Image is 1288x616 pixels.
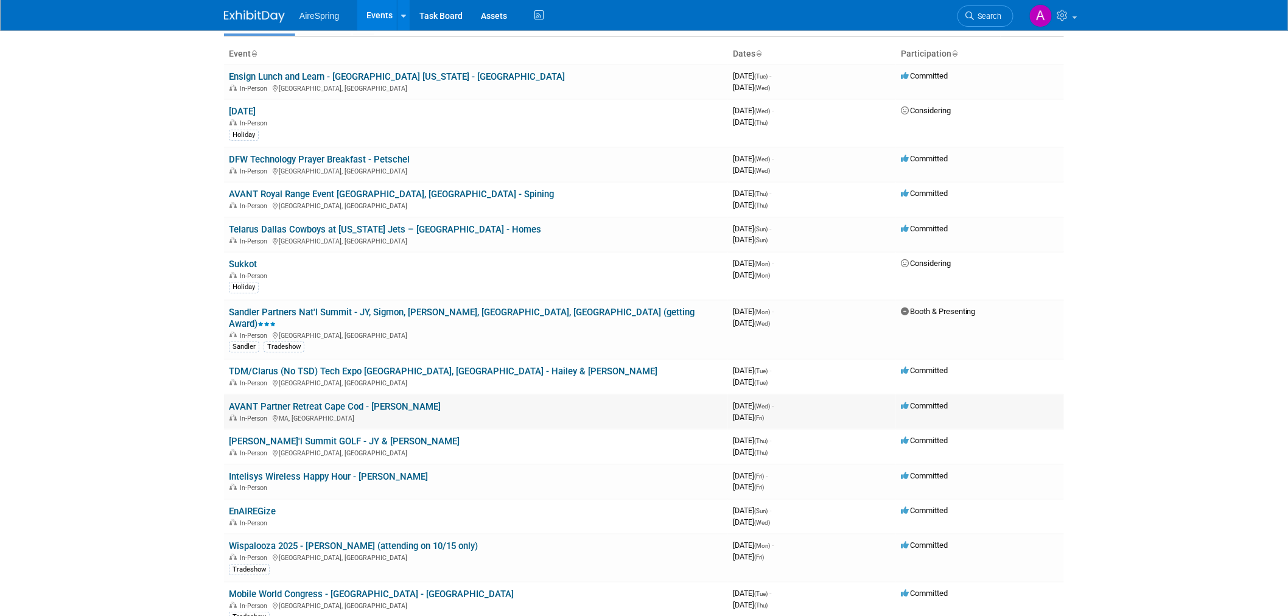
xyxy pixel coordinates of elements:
[229,366,657,377] a: TDM/Clarus (No TSD) Tech Expo [GEOGRAPHIC_DATA], [GEOGRAPHIC_DATA] - Hailey & [PERSON_NAME]
[754,202,768,209] span: (Thu)
[229,119,237,125] img: In-Person Event
[733,83,770,92] span: [DATE]
[754,403,770,410] span: (Wed)
[733,589,771,598] span: [DATE]
[754,156,770,163] span: (Wed)
[229,602,237,608] img: In-Person Event
[728,44,896,65] th: Dates
[229,589,514,600] a: Mobile World Congress - [GEOGRAPHIC_DATA] - [GEOGRAPHIC_DATA]
[733,436,771,445] span: [DATE]
[754,602,768,609] span: (Thu)
[229,166,723,175] div: [GEOGRAPHIC_DATA], [GEOGRAPHIC_DATA]
[733,270,770,279] span: [DATE]
[299,11,339,21] span: AireSpring
[733,307,774,316] span: [DATE]
[229,413,723,422] div: MA, [GEOGRAPHIC_DATA]
[754,508,768,514] span: (Sun)
[229,554,237,560] img: In-Person Event
[733,401,774,410] span: [DATE]
[229,259,257,270] a: Sukkot
[733,366,771,375] span: [DATE]
[733,154,774,163] span: [DATE]
[769,189,771,198] span: -
[733,552,764,561] span: [DATE]
[901,506,948,515] span: Committed
[229,83,723,93] div: [GEOGRAPHIC_DATA], [GEOGRAPHIC_DATA]
[733,224,771,233] span: [DATE]
[229,506,276,517] a: EnAIREGize
[772,106,774,115] span: -
[229,130,259,141] div: Holiday
[229,415,237,421] img: In-Person Event
[229,189,554,200] a: AVANT Royal Range Event [GEOGRAPHIC_DATA], [GEOGRAPHIC_DATA] - Spining
[754,590,768,597] span: (Tue)
[240,202,271,210] span: In-Person
[769,224,771,233] span: -
[754,368,768,374] span: (Tue)
[229,447,723,457] div: [GEOGRAPHIC_DATA], [GEOGRAPHIC_DATA]
[769,589,771,598] span: -
[754,449,768,456] span: (Thu)
[229,341,259,352] div: Sandler
[754,320,770,327] span: (Wed)
[769,71,771,80] span: -
[240,272,271,280] span: In-Person
[229,167,237,173] img: In-Person Event
[733,413,764,422] span: [DATE]
[229,330,723,340] div: [GEOGRAPHIC_DATA], [GEOGRAPHIC_DATA]
[754,237,768,243] span: (Sun)
[901,189,948,198] span: Committed
[240,554,271,562] span: In-Person
[229,541,478,551] a: Wispalooza 2025 - [PERSON_NAME] (attending on 10/15 only)
[733,71,771,80] span: [DATE]
[229,401,441,412] a: AVANT Partner Retreat Cape Cod - [PERSON_NAME]
[901,71,948,80] span: Committed
[772,307,774,316] span: -
[754,261,770,267] span: (Mon)
[240,237,271,245] span: In-Person
[754,167,770,174] span: (Wed)
[264,341,304,352] div: Tradeshow
[229,600,723,610] div: [GEOGRAPHIC_DATA], [GEOGRAPHIC_DATA]
[733,117,768,127] span: [DATE]
[754,309,770,315] span: (Mon)
[754,379,768,386] span: (Tue)
[733,106,774,115] span: [DATE]
[229,379,237,385] img: In-Person Event
[240,119,271,127] span: In-Person
[901,366,948,375] span: Committed
[957,5,1013,27] a: Search
[733,259,774,268] span: [DATE]
[733,235,768,244] span: [DATE]
[251,49,257,58] a: Sort by Event Name
[754,438,768,444] span: (Thu)
[754,554,764,561] span: (Fri)
[229,154,410,165] a: DFW Technology Prayer Breakfast - Petschel
[229,71,565,82] a: Ensign Lunch and Learn - [GEOGRAPHIC_DATA] [US_STATE] - [GEOGRAPHIC_DATA]
[733,541,774,550] span: [DATE]
[733,447,768,457] span: [DATE]
[901,106,951,115] span: Considering
[229,484,237,490] img: In-Person Event
[229,106,256,117] a: [DATE]
[229,202,237,208] img: In-Person Event
[974,12,1002,21] span: Search
[229,282,259,293] div: Holiday
[240,519,271,527] span: In-Person
[224,44,728,65] th: Event
[901,541,948,550] span: Committed
[755,49,761,58] a: Sort by Start Date
[754,119,768,126] span: (Thu)
[754,73,768,80] span: (Tue)
[733,318,770,327] span: [DATE]
[229,200,723,210] div: [GEOGRAPHIC_DATA], [GEOGRAPHIC_DATA]
[229,85,237,91] img: In-Person Event
[754,519,770,526] span: (Wed)
[772,259,774,268] span: -
[229,564,270,575] div: Tradeshow
[754,108,770,114] span: (Wed)
[766,471,768,480] span: -
[754,272,770,279] span: (Mon)
[229,377,723,387] div: [GEOGRAPHIC_DATA], [GEOGRAPHIC_DATA]
[229,519,237,525] img: In-Person Event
